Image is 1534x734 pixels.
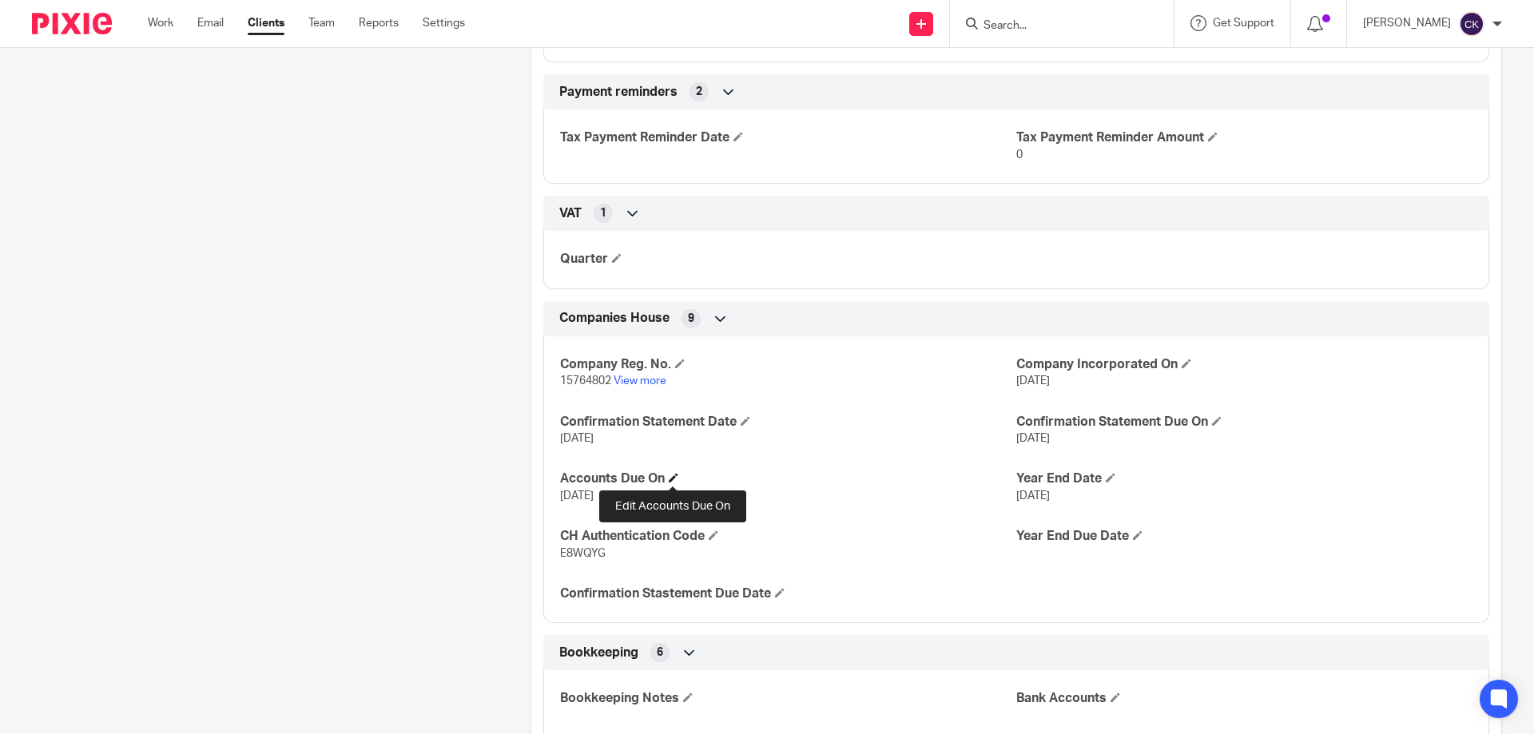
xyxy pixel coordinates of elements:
span: [DATE] [1016,490,1050,502]
h4: Year End Date [1016,470,1472,487]
h4: Confirmation Stastement Due Date [560,585,1016,602]
span: 9 [688,311,694,327]
h4: Company Reg. No. [560,356,1016,373]
h4: Bank Accounts [1016,690,1472,707]
span: 0 [1016,149,1023,161]
a: Reports [359,15,399,31]
span: Payment reminders [559,84,678,101]
h4: Confirmation Statement Date [560,414,1016,430]
span: [DATE] [1016,433,1050,444]
img: Pixie [32,13,112,34]
p: [PERSON_NAME] [1363,15,1451,31]
a: Work [148,15,173,31]
h4: Tax Payment Reminder Date [560,129,1016,146]
img: svg%3E [1459,11,1484,37]
h4: Quarter [560,251,1016,268]
span: [DATE] [1016,375,1050,387]
span: 6 [657,645,663,661]
a: Email [197,15,224,31]
span: [DATE] [560,433,594,444]
span: VAT [559,205,582,222]
span: 15764802 [560,375,611,387]
h4: Company Incorporated On [1016,356,1472,373]
span: E8WQYG [560,548,606,559]
span: Bookkeeping [559,645,638,661]
a: Clients [248,15,284,31]
h4: CH Authentication Code [560,528,1016,545]
span: 2 [696,84,702,100]
span: [DATE] [560,490,594,502]
h4: Accounts Due On [560,470,1016,487]
input: Search [982,19,1126,34]
a: Settings [423,15,465,31]
h4: Confirmation Statement Due On [1016,414,1472,430]
h4: Bookkeeping Notes [560,690,1016,707]
span: Companies House [559,310,670,327]
h4: Year End Due Date [1016,528,1472,545]
a: Team [308,15,335,31]
span: Get Support [1213,18,1274,29]
h4: Tax Payment Reminder Amount [1016,129,1472,146]
span: 1 [600,205,606,221]
a: View more [614,375,666,387]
